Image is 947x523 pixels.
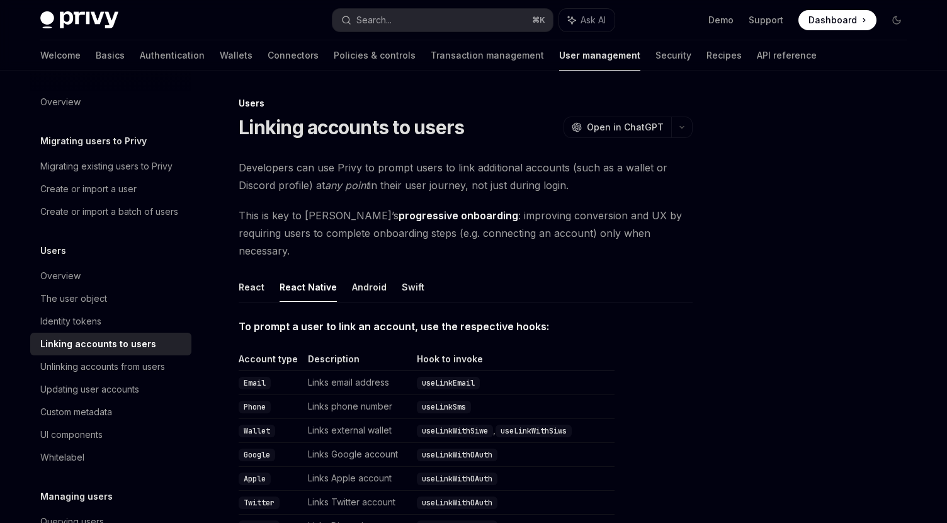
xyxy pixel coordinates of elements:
div: Users [239,97,693,110]
div: Migrating existing users to Privy [40,159,173,174]
h5: Migrating users to Privy [40,134,147,149]
img: dark logo [40,11,118,29]
a: Dashboard [798,10,876,30]
div: Unlinking accounts from users [40,359,165,374]
th: Account type [239,353,303,371]
div: Updating user accounts [40,382,139,397]
button: Toggle dark mode [887,10,907,30]
a: Authentication [140,40,205,71]
td: Links email address [303,371,412,395]
span: Ask AI [581,14,606,26]
td: Links phone number [303,395,412,419]
code: useLinkWithSiwe [417,425,493,437]
a: API reference [757,40,817,71]
a: Overview [30,91,191,113]
a: Overview [30,265,191,287]
a: Create or import a user [30,178,191,200]
code: Google [239,449,275,461]
h5: Users [40,243,66,258]
div: Custom metadata [40,405,112,420]
button: Android [352,272,387,302]
span: This is key to [PERSON_NAME]’s : improving conversion and UX by requiring users to complete onboa... [239,207,693,260]
code: useLinkWithOAuth [417,497,497,509]
a: Basics [96,40,125,71]
button: Open in ChatGPT [564,117,671,138]
button: React [239,272,264,302]
button: Ask AI [559,9,615,32]
a: Create or import a batch of users [30,200,191,223]
strong: To prompt a user to link an account, use the respective hooks: [239,320,549,333]
a: Connectors [268,40,319,71]
code: Email [239,377,271,389]
span: ⌘ K [532,15,545,25]
th: Description [303,353,412,371]
h1: Linking accounts to users [239,116,464,139]
a: Transaction management [431,40,544,71]
a: Whitelabel [30,446,191,469]
a: Security [655,40,691,71]
div: Linking accounts to users [40,336,156,352]
td: Links Twitter account [303,491,412,515]
a: Demo [708,14,734,26]
code: useLinkSms [417,401,471,413]
td: Links Google account [303,443,412,467]
a: Unlinking accounts from users [30,355,191,378]
code: useLinkWithSiws [496,425,572,437]
code: useLinkWithOAuth [417,473,497,485]
code: Phone [239,401,271,413]
span: Dashboard [808,14,857,26]
div: UI components [40,427,103,442]
button: Search...⌘K [332,9,553,32]
h5: Managing users [40,489,113,504]
td: Links Apple account [303,467,412,491]
code: Twitter [239,497,280,509]
a: Support [749,14,783,26]
code: Wallet [239,425,275,437]
span: Developers can use Privy to prompt users to link additional accounts (such as a wallet or Discord... [239,159,693,194]
span: Open in ChatGPT [587,121,664,134]
div: Overview [40,268,81,284]
div: Overview [40,95,81,110]
a: Policies & controls [334,40,416,71]
code: useLinkEmail [417,377,480,389]
button: Swift [402,272,424,302]
div: The user object [40,291,107,306]
td: Links external wallet [303,419,412,443]
div: Create or import a batch of users [40,204,178,219]
em: any point [325,179,369,192]
a: Migrating existing users to Privy [30,155,191,178]
div: Whitelabel [40,450,84,465]
div: Create or import a user [40,181,137,197]
button: React Native [280,272,337,302]
a: Identity tokens [30,310,191,333]
a: Custom metadata [30,401,191,423]
div: Identity tokens [40,314,101,329]
a: Recipes [706,40,742,71]
a: Welcome [40,40,81,71]
a: User management [559,40,640,71]
a: UI components [30,423,191,446]
th: Hook to invoke [412,353,615,371]
div: Search... [356,13,392,28]
code: Apple [239,473,271,485]
td: , [412,419,615,443]
a: The user object [30,287,191,310]
code: useLinkWithOAuth [417,449,497,461]
strong: progressive onboarding [399,209,518,222]
a: Linking accounts to users [30,333,191,355]
a: Wallets [220,40,252,71]
a: Updating user accounts [30,378,191,401]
